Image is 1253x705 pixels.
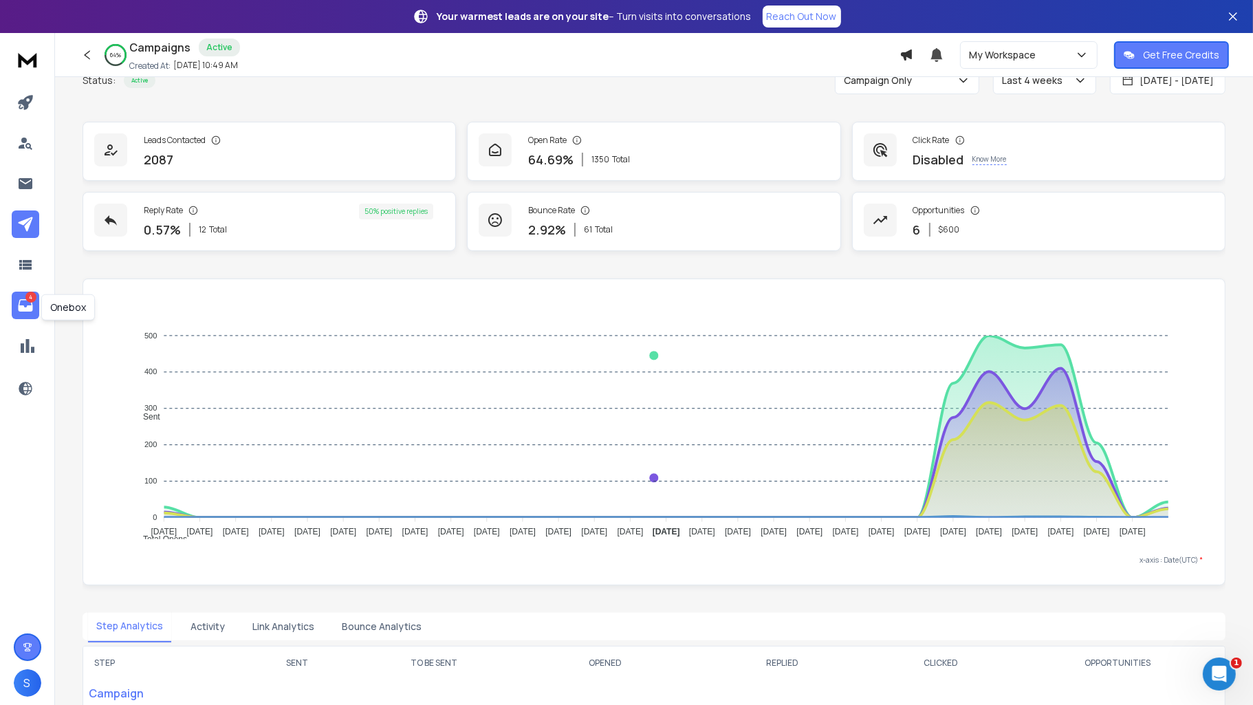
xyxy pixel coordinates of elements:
p: 6 [913,220,921,239]
tspan: [DATE] [581,527,607,536]
p: Status: [83,74,116,87]
tspan: [DATE] [1120,527,1146,536]
span: Total [612,154,630,165]
div: Onebox [41,294,95,321]
p: $ 600 [939,224,960,235]
button: Link Analytics [244,611,323,642]
span: Total Opens [133,534,187,544]
th: CLICKED [871,647,1011,680]
a: Open Rate64.69%1350Total [467,122,840,181]
button: Bounce Analytics [334,611,430,642]
button: S [14,669,41,697]
button: [DATE] - [DATE] [1110,67,1225,94]
th: SENT [243,647,350,680]
a: Bounce Rate2.92%61Total [467,192,840,251]
tspan: [DATE] [223,527,249,536]
p: Bounce Rate [528,205,575,216]
p: My Workspace [969,48,1041,62]
p: Reply Rate [144,205,183,216]
span: Sent [133,412,160,422]
span: 1 [1231,658,1242,669]
strong: Your warmest leads are on your site [437,10,609,23]
tspan: 200 [144,440,157,448]
tspan: [DATE] [187,527,213,536]
span: 12 [199,224,206,235]
p: Disabled [913,150,964,169]
tspan: [DATE] [151,527,177,536]
th: STEP [83,647,243,680]
tspan: [DATE] [904,527,930,536]
p: Know More [972,154,1007,165]
tspan: 400 [144,368,157,376]
button: Step Analytics [88,611,171,642]
p: Opportunities [913,205,965,216]
th: OPPORTUNITIES [1011,647,1225,680]
span: 1350 [591,154,609,165]
span: Total [595,224,613,235]
p: 2087 [144,150,173,169]
p: Created At: [129,61,171,72]
tspan: [DATE] [796,527,822,536]
th: OPENED [517,647,694,680]
tspan: [DATE] [510,527,536,536]
span: Total [209,224,227,235]
tspan: [DATE] [869,527,895,536]
tspan: [DATE] [1084,527,1110,536]
p: 2.92 % [528,220,566,239]
tspan: [DATE] [259,527,285,536]
button: Get Free Credits [1114,41,1229,69]
p: Get Free Credits [1143,48,1219,62]
p: Open Rate [528,135,567,146]
tspan: [DATE] [653,527,680,536]
button: Activity [182,611,233,642]
tspan: [DATE] [976,527,1002,536]
p: Reach Out Now [767,10,837,23]
tspan: [DATE] [366,527,392,536]
a: Leads Contacted2087 [83,122,456,181]
tspan: [DATE] [725,527,751,536]
tspan: 0 [153,513,157,521]
a: Opportunities6$600 [852,192,1225,251]
div: Active [199,39,240,56]
p: [DATE] 10:49 AM [173,60,238,71]
th: REPLIED [694,647,871,680]
p: Campaign Only [844,74,917,87]
tspan: [DATE] [438,527,464,536]
a: Reply Rate0.57%12Total50% positive replies [83,192,456,251]
p: Click Rate [913,135,950,146]
tspan: 300 [144,404,157,413]
tspan: [DATE] [545,527,571,536]
tspan: [DATE] [330,527,356,536]
img: logo [14,47,41,72]
tspan: [DATE] [833,527,859,536]
p: x-axis : Date(UTC) [105,555,1203,565]
th: TO BE SENT [350,647,517,680]
div: 50 % positive replies [359,204,433,219]
iframe: Intercom live chat [1203,658,1236,691]
p: Leads Contacted [144,135,206,146]
p: 0.57 % [144,220,181,239]
p: 64.69 % [528,150,574,169]
a: 4 [12,292,39,319]
p: 4 [25,292,36,303]
tspan: [DATE] [474,527,500,536]
p: – Turn visits into conversations [437,10,752,23]
p: Last 4 weeks [1002,74,1068,87]
p: 64 % [110,51,121,59]
tspan: [DATE] [761,527,787,536]
a: Reach Out Now [763,6,841,28]
tspan: [DATE] [402,527,428,536]
a: Click RateDisabledKnow More [852,122,1225,181]
h1: Campaigns [129,39,190,56]
tspan: [DATE] [1048,527,1074,536]
tspan: [DATE] [940,527,966,536]
tspan: [DATE] [618,527,644,536]
span: 61 [584,224,592,235]
div: Active [124,73,155,88]
tspan: [DATE] [1012,527,1038,536]
tspan: 500 [144,332,157,340]
tspan: [DATE] [294,527,320,536]
tspan: [DATE] [689,527,715,536]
